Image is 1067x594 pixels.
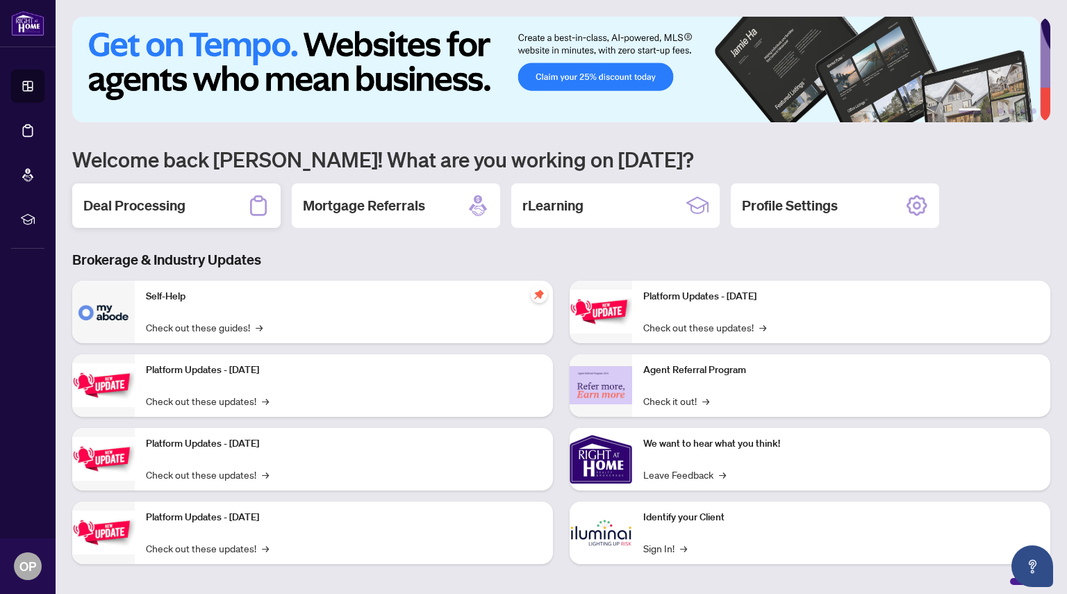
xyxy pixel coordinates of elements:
p: Platform Updates - [DATE] [146,363,542,378]
span: → [262,541,269,556]
h1: Welcome back [PERSON_NAME]! What are you working on [DATE]? [72,146,1050,172]
p: Identify your Client [643,510,1039,525]
span: → [702,393,709,409]
button: 6 [1031,108,1036,114]
img: Slide 0 [72,17,1040,122]
p: Agent Referral Program [643,363,1039,378]
img: Agent Referral Program [570,366,632,404]
img: Platform Updates - July 21, 2025 [72,437,135,481]
span: → [759,320,766,335]
span: → [719,467,726,482]
button: 3 [998,108,1003,114]
span: → [262,467,269,482]
p: Self-Help [146,289,542,304]
a: Check out these updates!→ [146,541,269,556]
a: Check out these updates!→ [146,393,269,409]
span: pushpin [531,286,547,303]
p: Platform Updates - [DATE] [146,436,542,452]
p: We want to hear what you think! [643,436,1039,452]
a: Sign In!→ [643,541,687,556]
img: logo [11,10,44,36]
img: We want to hear what you think! [570,428,632,490]
h3: Brokerage & Industry Updates [72,250,1050,270]
button: 5 [1020,108,1025,114]
button: 2 [986,108,992,114]
h2: Deal Processing [83,196,185,215]
a: Check out these updates!→ [146,467,269,482]
img: Platform Updates - June 23, 2025 [570,290,632,333]
img: Platform Updates - July 8, 2025 [72,511,135,554]
h2: rLearning [522,196,584,215]
a: Check it out!→ [643,393,709,409]
h2: Mortgage Referrals [303,196,425,215]
button: 4 [1009,108,1014,114]
a: Check out these updates!→ [643,320,766,335]
h2: Profile Settings [742,196,838,215]
a: Check out these guides!→ [146,320,263,335]
button: Open asap [1011,545,1053,587]
a: Leave Feedback→ [643,467,726,482]
img: Self-Help [72,281,135,343]
span: → [256,320,263,335]
span: → [680,541,687,556]
span: OP [19,556,36,576]
button: 1 [959,108,981,114]
p: Platform Updates - [DATE] [146,510,542,525]
span: → [262,393,269,409]
img: Identify your Client [570,502,632,564]
img: Platform Updates - September 16, 2025 [72,363,135,407]
p: Platform Updates - [DATE] [643,289,1039,304]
